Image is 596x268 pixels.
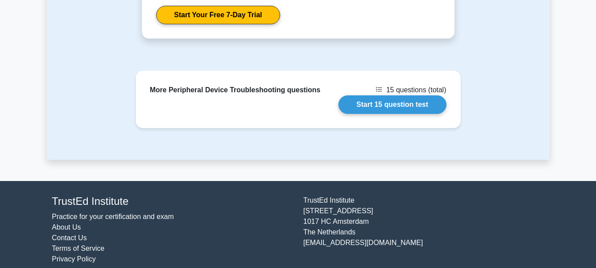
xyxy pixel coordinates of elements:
[156,6,280,24] a: Start Your Free 7-Day Trial
[298,195,550,264] div: TrustEd Institute [STREET_ADDRESS] 1017 HC Amsterdam The Netherlands [EMAIL_ADDRESS][DOMAIN_NAME]
[52,255,96,263] a: Privacy Policy
[52,195,293,208] h4: TrustEd Institute
[52,245,105,252] a: Terms of Service
[338,95,446,114] a: Start 15 question test
[52,213,174,220] a: Practice for your certification and exam
[52,234,87,242] a: Contact Us
[52,223,81,231] a: About Us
